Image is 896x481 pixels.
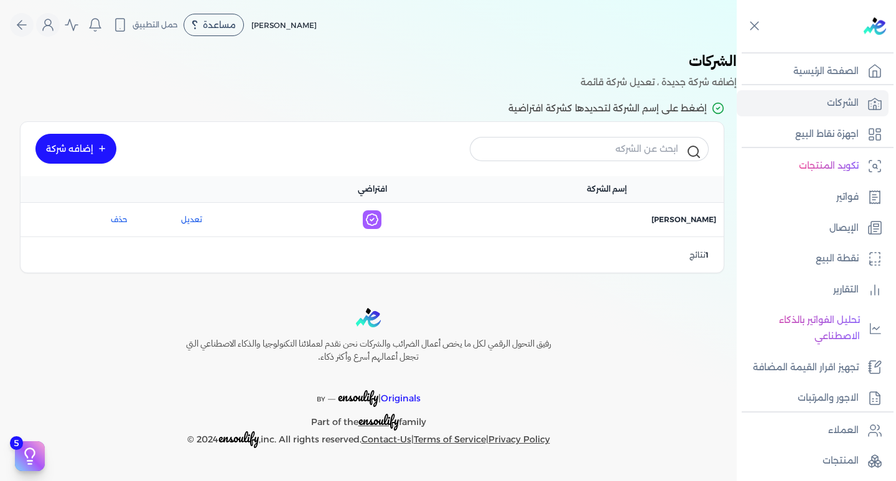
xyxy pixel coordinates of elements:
span: BY [317,395,325,403]
p: إضغط على إسم الشركة لتحديدها كشركة افتراضية [12,101,724,117]
span: افتراضي [358,184,387,195]
span: مساعدة [203,21,236,29]
p: الشركات [827,95,859,111]
a: إضافه شركة [35,134,116,164]
a: اجهزة نقاط البيع [737,121,889,147]
div: مساعدة [184,14,244,36]
p: نتائج [689,247,709,263]
p: الإيصال [829,220,859,236]
p: الصفحة الرئيسية [793,63,859,80]
a: تحليل الفواتير بالذكاء الاصطناعي [737,307,889,349]
a: الصفحة الرئيسية [737,58,889,85]
span: 1 [706,250,709,259]
p: فواتير [836,189,859,205]
p: تحليل الفواتير بالذكاء الاصطناعي [743,312,860,344]
p: اجهزة نقاط البيع [795,126,859,142]
p: المنتجات [823,453,859,469]
p: العملاء [828,423,859,439]
a: فواتير [737,184,889,210]
a: الاجور والمرتبات [737,385,889,411]
a: العملاء [737,418,889,444]
a: Contact-Us [362,434,411,445]
span: [PERSON_NAME] [651,214,716,225]
a: تعديل [147,214,235,225]
a: المنتجات [737,448,889,474]
a: ensoulify [358,416,399,427]
p: نقطة البيع [816,251,859,267]
input: ابحث عن الشركه [470,137,709,161]
img: logo [864,17,886,35]
span: ensoulify [218,428,259,447]
span: ensoulify [338,387,378,406]
p: Part of the family [159,408,577,431]
span: 5 [10,436,23,450]
a: تكويد المنتجات [737,153,889,179]
button: 5 [15,441,45,471]
span: Originals [381,393,421,404]
p: © 2024 ,inc. All rights reserved. | | [159,430,577,448]
a: تجهيز اقرار القيمة المضافة [737,355,889,381]
a: الشركات [737,90,889,116]
p: التقارير [833,282,859,298]
span: [PERSON_NAME] [251,21,317,30]
a: الإيصال [737,215,889,241]
img: logo [356,308,381,327]
button: حذف [40,214,128,225]
a: التقارير [737,277,889,303]
span: ensoulify [358,411,399,430]
a: نقطة البيع [737,246,889,272]
span: إسم الشركة [587,184,627,195]
p: تكويد المنتجات [799,158,859,174]
a: Privacy Policy [488,434,550,445]
p: تجهيز اقرار القيمة المضافة [753,360,859,376]
a: Terms of Service [414,434,486,445]
sup: __ [328,392,335,400]
h6: رفيق التحول الرقمي لكل ما يخص أعمال الضرائب والشركات نحن نقدم لعملائنا التكنولوجيا والذكاء الاصطن... [159,337,577,364]
p: الاجور والمرتبات [798,390,859,406]
button: حمل التطبيق [110,14,181,35]
p: | [159,374,577,408]
span: حمل التطبيق [133,19,178,30]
